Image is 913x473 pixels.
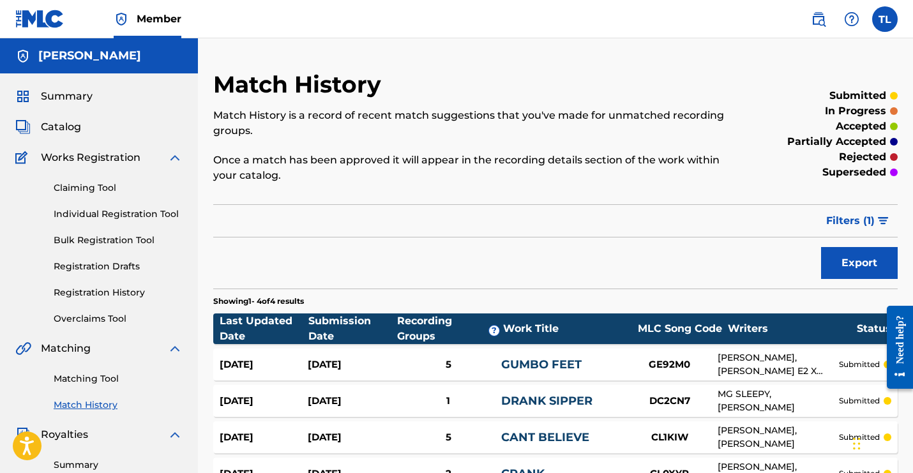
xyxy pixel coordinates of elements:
[167,427,183,442] img: expand
[54,372,183,386] a: Matching Tool
[857,321,891,336] div: Status
[878,217,889,225] img: filter
[501,394,592,408] a: DRANK SIPPER
[308,313,397,344] div: Submission Date
[501,357,582,372] a: GUMBO FEET
[622,394,718,409] div: DC2CN7
[397,313,504,344] div: Recording Groups
[622,430,718,445] div: CL1KIW
[114,11,129,27] img: Top Rightsholder
[54,234,183,247] a: Bulk Registration Tool
[308,430,396,445] div: [DATE]
[489,326,499,336] span: ?
[54,260,183,273] a: Registration Drafts
[853,424,861,463] div: Drag
[41,119,81,135] span: Catalog
[821,247,898,279] button: Export
[632,321,728,336] div: MLC Song Code
[811,11,826,27] img: search
[836,119,886,134] p: accepted
[787,134,886,149] p: partially accepted
[15,49,31,64] img: Accounts
[54,207,183,221] a: Individual Registration Tool
[501,430,589,444] a: CANT BELIEVE
[822,165,886,180] p: superseded
[15,119,81,135] a: CatalogCatalog
[718,351,839,378] div: [PERSON_NAME], [PERSON_NAME] E2 X [PERSON_NAME] [PERSON_NAME] E2 X [PERSON_NAME]
[15,10,64,28] img: MLC Logo
[15,119,31,135] img: Catalog
[622,357,718,372] div: GE92M0
[38,49,141,63] h5: Tyree Longshore
[877,296,913,398] iframe: Resource Center
[395,430,501,445] div: 5
[220,430,308,445] div: [DATE]
[213,153,740,183] p: Once a match has been approved it will appear in the recording details section of the work within...
[308,394,396,409] div: [DATE]
[395,394,501,409] div: 1
[15,150,32,165] img: Works Registration
[137,11,181,26] span: Member
[839,432,880,443] p: submitted
[41,89,93,104] span: Summary
[806,6,831,32] a: Public Search
[54,398,183,412] a: Match History
[41,427,88,442] span: Royalties
[167,150,183,165] img: expand
[844,11,859,27] img: help
[718,387,839,414] div: MG SLEEPY, [PERSON_NAME]
[220,313,308,344] div: Last Updated Date
[15,89,93,104] a: SummarySummary
[825,103,886,119] p: in progress
[395,357,501,372] div: 5
[15,427,31,442] img: Royalties
[54,286,183,299] a: Registration History
[718,424,839,451] div: [PERSON_NAME], [PERSON_NAME]
[167,341,183,356] img: expand
[839,395,880,407] p: submitted
[839,149,886,165] p: rejected
[839,6,864,32] div: Help
[308,357,396,372] div: [DATE]
[15,341,31,356] img: Matching
[819,205,898,237] button: Filters (1)
[220,357,308,372] div: [DATE]
[839,359,880,370] p: submitted
[872,6,898,32] div: User Menu
[829,88,886,103] p: submitted
[826,213,875,229] span: Filters ( 1 )
[54,458,183,472] a: Summary
[220,394,308,409] div: [DATE]
[213,108,740,139] p: Match History is a record of recent match suggestions that you've made for unmatched recording gr...
[41,150,140,165] span: Works Registration
[54,181,183,195] a: Claiming Tool
[849,412,913,473] iframe: Chat Widget
[54,312,183,326] a: Overclaims Tool
[728,321,857,336] div: Writers
[213,70,388,99] h2: Match History
[503,321,631,336] div: Work Title
[41,341,91,356] span: Matching
[15,89,31,104] img: Summary
[213,296,304,307] p: Showing 1 - 4 of 4 results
